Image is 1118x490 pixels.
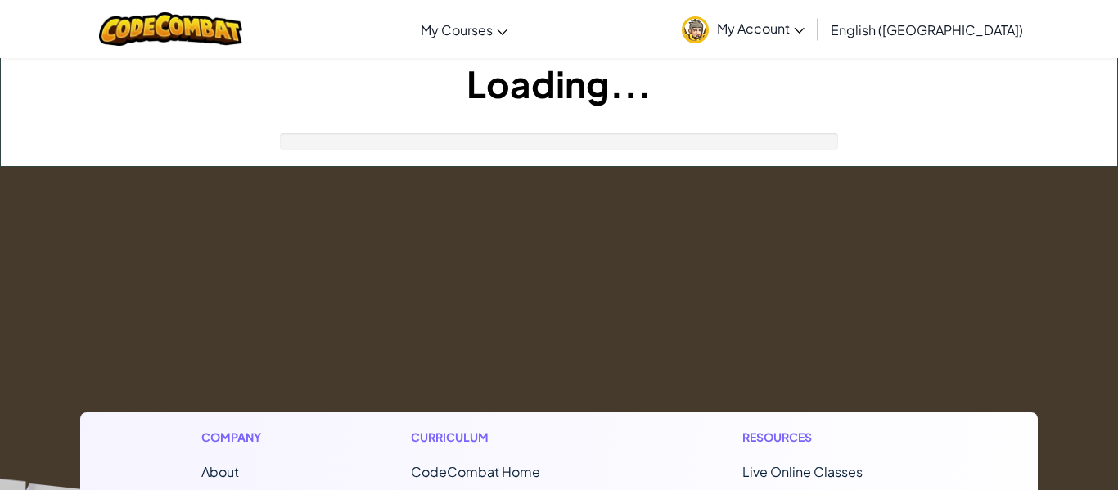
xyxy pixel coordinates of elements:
img: avatar [682,16,709,43]
h1: Loading... [1,58,1117,109]
a: My Account [674,3,813,55]
h1: Resources [742,429,917,446]
a: Live Online Classes [742,463,863,480]
span: English ([GEOGRAPHIC_DATA]) [831,21,1023,38]
h1: Curriculum [411,429,609,446]
span: My Account [717,20,805,37]
h1: Company [201,429,277,446]
img: CodeCombat logo [99,12,242,46]
span: My Courses [421,21,493,38]
span: CodeCombat Home [411,463,540,480]
a: English ([GEOGRAPHIC_DATA]) [823,7,1031,52]
a: My Courses [412,7,516,52]
a: About [201,463,239,480]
